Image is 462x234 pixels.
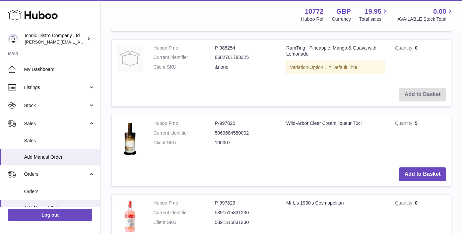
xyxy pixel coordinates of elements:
[433,7,446,16] span: 0.00
[395,45,415,52] strong: Quantity
[25,39,134,45] span: [PERSON_NAME][EMAIL_ADDRESS][DOMAIN_NAME]
[24,138,95,144] span: Sales
[281,40,390,83] td: RumTing - Pineapple, Mango & Guava with Lemonade
[25,32,85,45] div: Iconic Distro Company Ltd
[153,45,215,51] dt: Huboo P no
[153,54,215,61] dt: Current identifier
[215,140,276,146] dd: 100007
[336,7,351,16] strong: GBP
[215,200,276,206] dd: P-997823
[24,121,88,127] span: Sales
[153,64,215,70] dt: Client SKU
[359,16,389,22] span: Total sales
[359,7,389,22] a: 19.95 Total sales
[215,64,276,70] dd: &none
[310,65,359,70] span: Option 1 = Default Title;
[286,61,385,74] div: Variation:
[24,154,95,160] span: Add Manual Order
[395,121,415,128] strong: Quantity
[365,7,381,16] span: 19.95
[153,120,215,127] dt: Huboo P no
[8,209,92,221] a: Log out
[332,16,351,22] div: Currency
[305,7,324,16] strong: 10772
[390,115,451,162] td: 5
[117,120,143,156] img: Wild-Arbor Clear Cream liqueur 70cl
[301,16,324,22] div: Huboo Ref
[153,200,215,206] dt: Huboo P no
[281,115,390,162] td: Wild-Arbor Clear Cream liqueur 70cl
[215,45,276,51] dd: P-985254
[153,140,215,146] dt: Client SKU
[215,219,276,226] dd: 5391515831230
[215,130,276,136] dd: 5060684580002
[153,130,215,136] dt: Current identifier
[117,200,143,233] img: Mr L's 1930's Cosmopolitan
[215,210,276,216] dd: 5391515831230
[24,66,95,73] span: My Dashboard
[24,171,88,177] span: Orders
[397,7,454,22] a: 0.00 AVAILABLE Stock Total
[153,219,215,226] dt: Client SKU
[395,200,415,207] strong: Quantity
[24,84,88,91] span: Listings
[215,120,276,127] dd: P-997820
[117,45,143,72] img: RumTing - Pineapple, Mango & Guava with Lemonade
[399,167,446,181] button: Add to Basket
[390,40,451,83] td: 0
[153,210,215,216] dt: Current identifier
[24,188,95,195] span: Orders
[24,205,95,211] span: Add Manual Order
[24,102,88,109] span: Stock
[8,34,18,44] img: paul@iconicdistro.com
[215,54,276,61] dd: 8682701783325
[397,16,454,22] span: AVAILABLE Stock Total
